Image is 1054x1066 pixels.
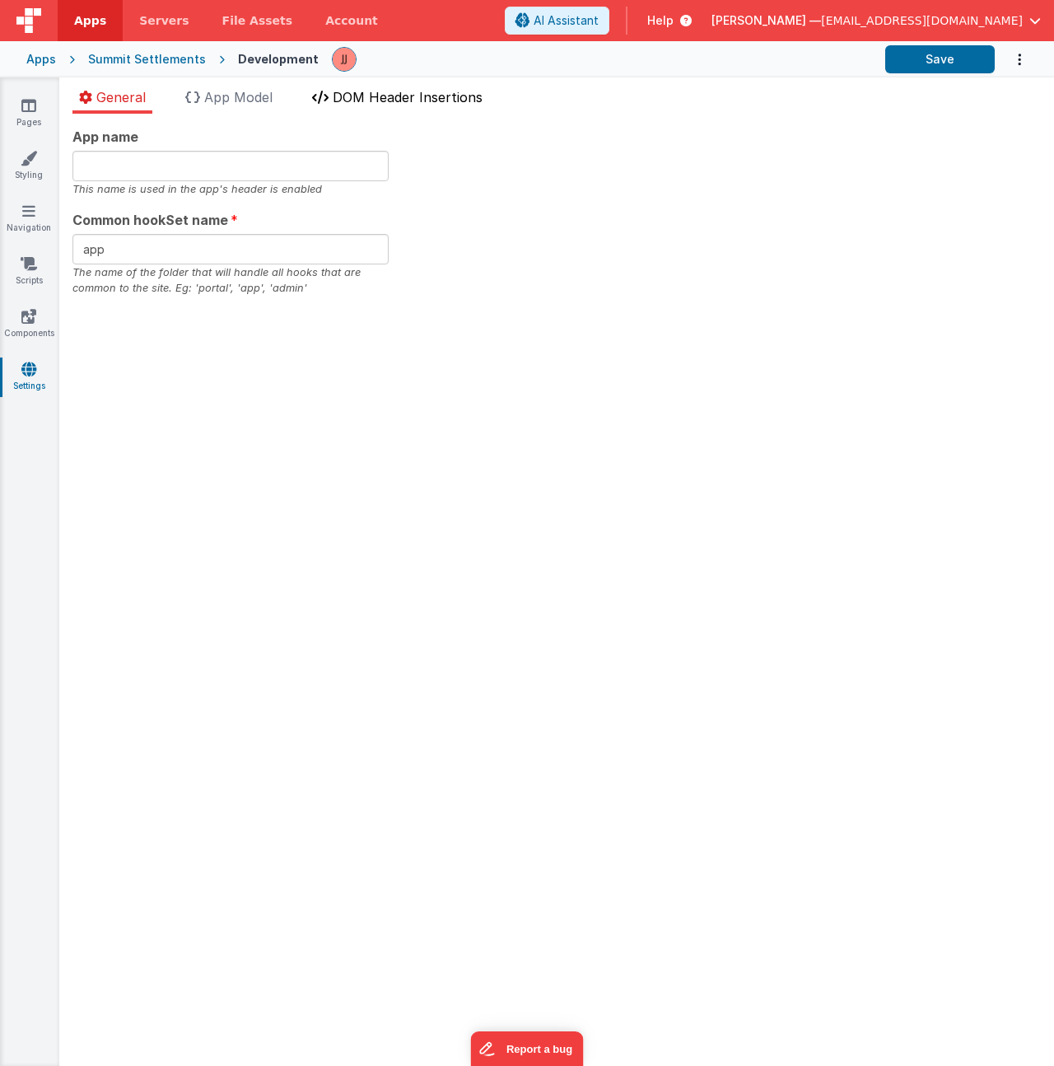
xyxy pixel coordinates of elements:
[238,51,319,68] div: Development
[333,48,356,71] img: 67cf703950b6d9cd5ee0aacca227d490
[471,1031,584,1066] iframe: Marker.io feedback button
[711,12,821,29] span: [PERSON_NAME] —
[72,210,228,230] span: Common hookSet name
[96,89,146,105] span: General
[88,51,206,68] div: Summit Settlements
[885,45,995,73] button: Save
[995,43,1028,77] button: Options
[821,12,1023,29] span: [EMAIL_ADDRESS][DOMAIN_NAME]
[72,127,138,147] span: App name
[711,12,1041,29] button: [PERSON_NAME] — [EMAIL_ADDRESS][DOMAIN_NAME]
[647,12,674,29] span: Help
[222,12,293,29] span: File Assets
[72,181,389,197] div: This name is used in the app's header is enabled
[72,264,389,296] div: The name of the folder that will handle all hooks that are common to the site. Eg: 'portal', 'app...
[74,12,106,29] span: Apps
[139,12,189,29] span: Servers
[534,12,599,29] span: AI Assistant
[505,7,609,35] button: AI Assistant
[333,89,483,105] span: DOM Header Insertions
[26,51,56,68] div: Apps
[204,89,273,105] span: App Model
